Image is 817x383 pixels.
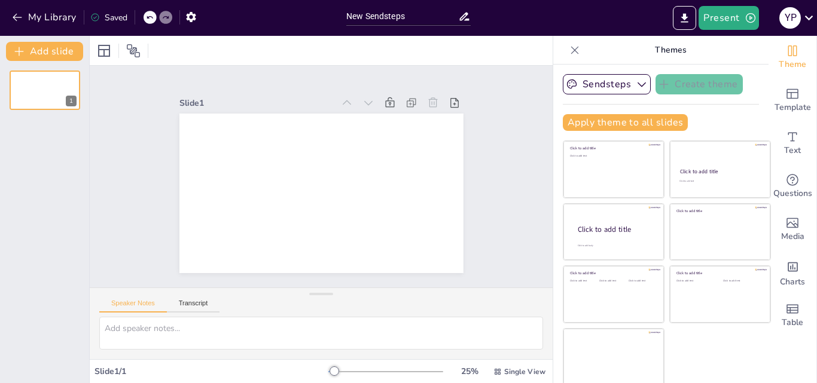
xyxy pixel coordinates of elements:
[781,230,804,243] span: Media
[775,101,811,114] span: Template
[780,275,805,289] span: Charts
[6,42,83,61] button: Add slide
[699,6,758,30] button: Present
[782,316,803,329] span: Table
[769,79,816,122] div: Add ready made slides
[599,280,626,283] div: Click to add text
[66,96,77,106] div: 1
[9,8,81,27] button: My Library
[10,71,80,110] div: 1
[769,208,816,251] div: Add images, graphics, shapes or video
[769,122,816,165] div: Add text boxes
[570,271,656,275] div: Click to add title
[779,7,801,29] div: Y P
[90,12,127,23] div: Saved
[779,6,801,30] button: Y P
[570,280,597,283] div: Click to add text
[656,74,743,94] button: Create theme
[779,58,806,71] span: Theme
[99,299,167,312] button: Speaker Notes
[769,251,816,294] div: Add charts and graphs
[676,209,762,213] div: Click to add title
[773,187,812,200] span: Questions
[769,36,816,79] div: Change the overall theme
[563,114,688,131] button: Apply theme to all slides
[258,219,381,330] div: Slide 1
[723,280,761,283] div: Click to add text
[570,155,656,158] div: Click to add text
[167,299,220,312] button: Transcript
[570,146,656,151] div: Click to add title
[563,74,651,94] button: Sendsteps
[676,271,762,275] div: Click to add title
[455,366,484,377] div: 25 %
[94,41,114,60] div: Layout
[769,165,816,208] div: Get real-time input from your audience
[94,366,328,377] div: Slide 1 / 1
[584,36,757,65] p: Themes
[346,8,458,25] input: Insert title
[673,6,696,30] button: Export to PowerPoint
[679,180,759,183] div: Click to add text
[578,224,654,234] div: Click to add title
[578,244,653,247] div: Click to add body
[676,280,714,283] div: Click to add text
[629,280,656,283] div: Click to add text
[504,367,545,376] span: Single View
[784,144,801,157] span: Text
[126,44,141,58] span: Position
[769,294,816,337] div: Add a table
[680,168,760,175] div: Click to add title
